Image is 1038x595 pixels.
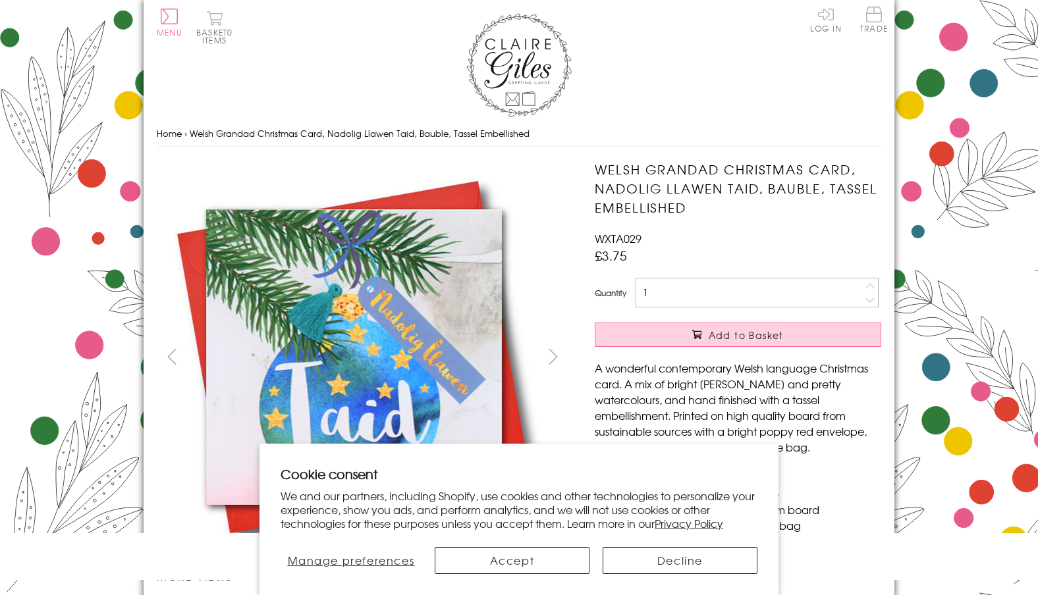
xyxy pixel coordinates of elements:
[190,127,530,140] span: Welsh Grandad Christmas Card, Nadolig Llawen Taid, Bauble, Tassel Embellished
[157,120,881,147] nav: breadcrumbs
[288,552,415,568] span: Manage preferences
[595,230,642,246] span: WXTA029
[595,246,627,265] span: £3.75
[568,160,964,555] img: Welsh Grandad Christmas Card, Nadolig Llawen Taid, Bauble, Tassel Embellished
[184,127,187,140] span: ›
[603,547,757,574] button: Decline
[196,11,232,44] button: Basket0 items
[157,9,182,36] button: Menu
[281,465,757,483] h2: Cookie consent
[157,127,182,140] a: Home
[466,13,572,117] img: Claire Giles Greetings Cards
[810,7,842,32] a: Log In
[595,160,881,217] h1: Welsh Grandad Christmas Card, Nadolig Llawen Taid, Bauble, Tassel Embellished
[595,323,881,347] button: Add to Basket
[539,342,568,371] button: next
[281,547,422,574] button: Manage preferences
[202,26,232,46] span: 0 items
[157,160,552,554] img: Welsh Grandad Christmas Card, Nadolig Llawen Taid, Bauble, Tassel Embellished
[860,7,888,32] span: Trade
[281,489,757,530] p: We and our partners, including Shopify, use cookies and other technologies to personalize your ex...
[595,287,626,299] label: Quantity
[709,328,784,342] span: Add to Basket
[655,515,723,531] a: Privacy Policy
[435,547,589,574] button: Accept
[157,342,186,371] button: prev
[860,7,888,35] a: Trade
[595,360,881,455] p: A wonderful contemporary Welsh language Christmas card. A mix of bright [PERSON_NAME] and pretty ...
[157,26,182,38] span: Menu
